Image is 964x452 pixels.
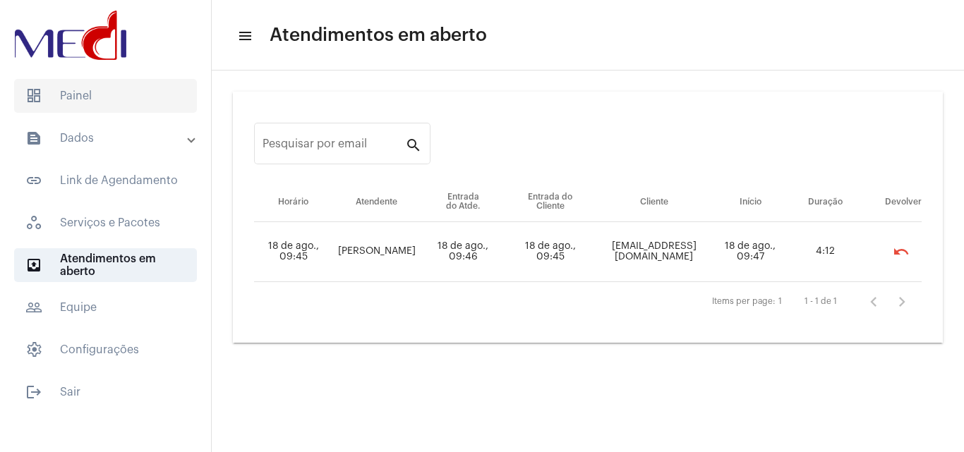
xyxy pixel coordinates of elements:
th: Devolver [864,183,922,222]
mat-icon: sidenav icon [25,384,42,401]
div: 1 [778,297,782,306]
span: sidenav icon [25,214,42,231]
mat-icon: sidenav icon [25,130,42,147]
th: Entrada do Cliente [506,183,594,222]
mat-icon: undo [893,243,910,260]
mat-panel-title: Dados [25,130,188,147]
span: Equipe [14,291,197,324]
button: Página anterior [860,288,888,316]
td: 18 de ago., 09:46 [421,222,506,282]
td: 18 de ago., 09:45 [506,222,594,282]
mat-icon: search [405,136,422,153]
td: [EMAIL_ADDRESS][DOMAIN_NAME] [594,222,714,282]
mat-icon: sidenav icon [25,257,42,274]
span: Atendimentos em aberto [14,248,197,282]
th: Duração [787,183,864,222]
mat-icon: sidenav icon [237,28,251,44]
mat-chip-list: selection [869,238,922,266]
span: sidenav icon [25,341,42,358]
span: Link de Agendamento [14,164,197,197]
span: Painel [14,79,197,113]
img: d3a1b5fa-500b-b90f-5a1c-719c20e9830b.png [11,7,130,63]
div: 1 - 1 de 1 [805,297,837,306]
span: Serviços e Pacotes [14,206,197,240]
span: Atendimentos em aberto [270,24,487,47]
td: 18 de ago., 09:45 [254,222,333,282]
input: Pesquisar por email [263,140,405,153]
span: Configurações [14,333,197,367]
th: Início [714,183,787,222]
mat-icon: sidenav icon [25,172,42,189]
th: Entrada do Atde. [421,183,506,222]
button: Próxima página [888,288,916,316]
td: [PERSON_NAME] [333,222,421,282]
td: 18 de ago., 09:47 [714,222,787,282]
th: Atendente [333,183,421,222]
div: Items per page: [712,297,776,306]
td: 4:12 [787,222,864,282]
th: Horário [254,183,333,222]
span: Sair [14,375,197,409]
mat-expansion-panel-header: sidenav iconDados [8,121,211,155]
th: Cliente [594,183,714,222]
mat-icon: sidenav icon [25,299,42,316]
span: sidenav icon [25,87,42,104]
